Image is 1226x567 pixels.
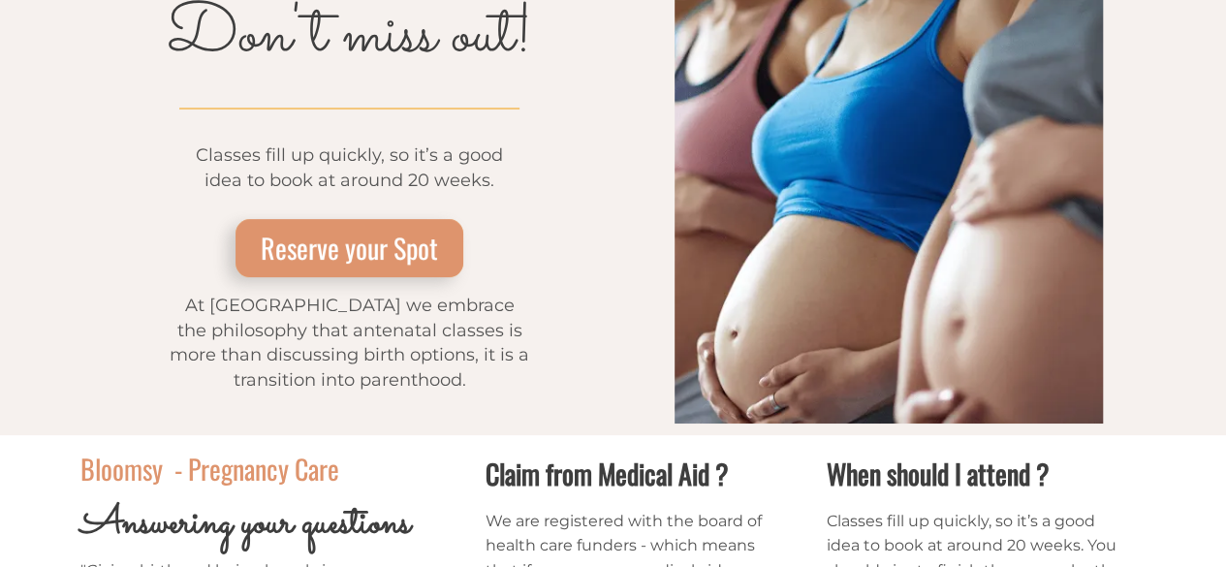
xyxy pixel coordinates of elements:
h1: Don't miss out! [123,2,577,72]
span: Classes fill up quickly, so it’s a good idea to book at around 20 weeks. [196,144,503,191]
span: Reserve your Spot [261,228,438,268]
span: Claim from Medical Aid ? [486,454,729,493]
span: Answering your questions [80,494,411,553]
span: When should I attend ? [827,454,1050,493]
span: At [GEOGRAPHIC_DATA] we embrace the philosophy that antenatal classes is more than discussing bir... [170,295,529,391]
span: Bloomsy - Pregnancy Care [80,449,339,488]
a: Reserve your Spot [236,219,463,277]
